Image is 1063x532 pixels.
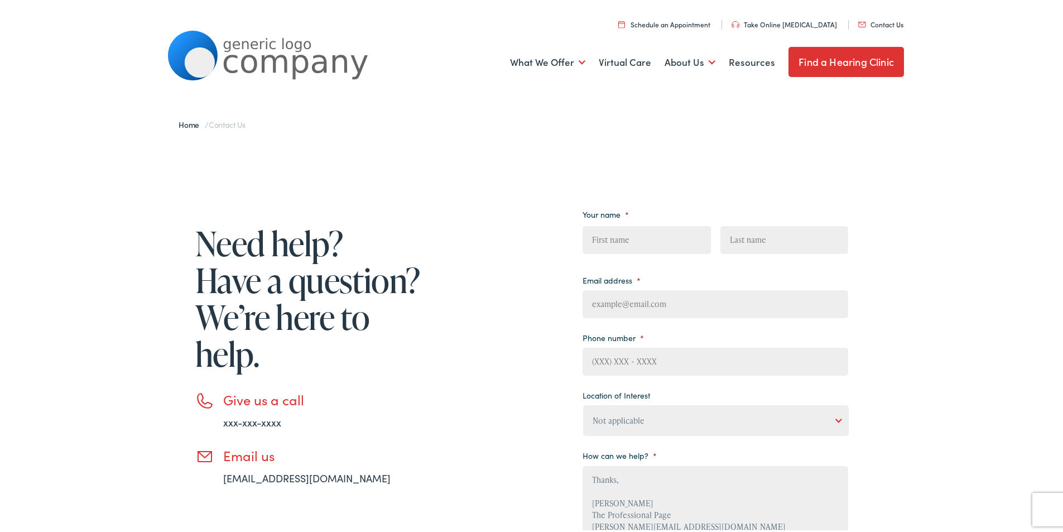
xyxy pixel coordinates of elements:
img: utility icon [858,20,866,25]
label: Phone number [583,330,644,341]
a: Virtual Care [599,40,651,81]
label: Your name [583,207,629,217]
a: xxx-xxx-xxxx [223,413,281,427]
img: utility icon [618,18,625,26]
a: Contact Us [858,17,903,27]
h3: Email us [223,445,424,462]
label: How can we help? [583,448,657,458]
input: (XXX) XXX - XXXX [583,346,848,373]
h1: Need help? Have a question? We’re here to help. [195,223,424,370]
span: Contact Us [209,117,246,128]
input: example@email.com [583,288,848,316]
a: About Us [665,40,715,81]
a: Find a Hearing Clinic [788,45,904,75]
a: Schedule an Appointment [618,17,710,27]
a: Home [179,117,205,128]
a: What We Offer [510,40,585,81]
a: Resources [729,40,775,81]
h3: Give us a call [223,390,424,406]
img: utility icon [732,19,739,26]
input: Last name [720,224,848,252]
label: Location of Interest [583,388,650,398]
input: First name [583,224,710,252]
label: Email address [583,273,641,283]
span: / [179,117,246,128]
a: Take Online [MEDICAL_DATA] [732,17,837,27]
a: [EMAIL_ADDRESS][DOMAIN_NAME] [223,469,391,483]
